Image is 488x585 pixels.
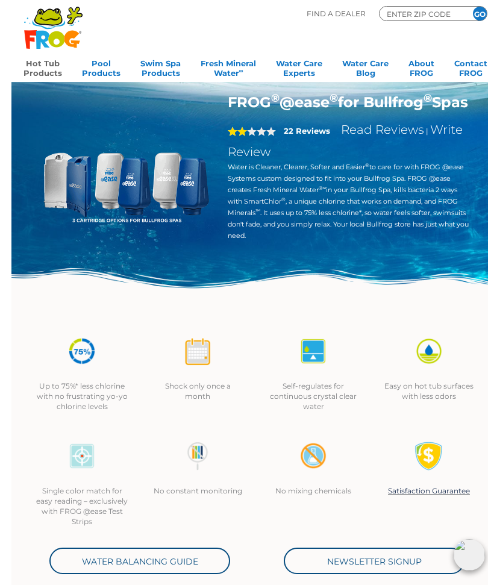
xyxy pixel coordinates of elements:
[307,185,315,191] sup: ®∞
[287,442,316,471] img: no-mixing1
[374,8,446,19] input: Zip Code Form
[25,486,116,527] p: Single color match for easy reading – exclusively with FROG @ease Test Strips
[260,92,268,105] sup: ®
[244,208,249,214] sup: ™
[12,55,51,79] a: Hot TubProducts
[25,381,116,411] p: Up to 75%* less chlorine with no frustrating yo-yo chlorine levels
[31,93,198,261] img: bullfrog-product-hero.png
[256,486,348,496] p: No mixing chemicals
[372,381,463,401] p: Easy on hot tub surfaces with less odors
[403,337,432,366] img: icon-atease-easy-on
[38,548,219,574] a: Water Balancing Guide
[414,127,417,136] span: |
[354,162,358,168] sup: ®
[216,127,236,136] span: 2
[70,55,109,79] a: PoolProducts
[56,442,85,471] img: icon-atease-color-match
[216,161,458,242] p: Water is Cleaner, Clearer, Softer and Easier to care for with FROG @ease Systems custom designed ...
[272,126,319,136] strong: 22 Reviews
[397,55,423,79] a: AboutFROG
[403,442,432,471] img: Satisfaction Guarantee Icon
[377,486,458,495] a: Satisfaction Guarantee
[140,381,232,401] p: Shock only once a month
[272,548,453,574] a: Newsletter Signup
[56,337,85,366] img: icon-atease-75percent-less
[412,92,421,105] sup: ®
[461,7,475,20] input: GO
[443,55,476,79] a: ContactFROG
[228,67,232,74] sup: ∞
[295,6,354,21] p: Find A Dealer
[189,55,245,79] a: Fresh MineralWater∞
[129,55,169,79] a: Swim SpaProducts
[331,55,377,79] a: Water CareBlog
[172,442,201,471] img: no-constant-monitoring1
[216,93,458,111] h1: FROG @ease for Bullfrog Spas
[330,122,413,137] a: Read Reviews
[264,55,311,79] a: Water CareExperts
[270,196,274,202] sup: ®
[287,337,316,366] img: icon-atease-self-regulates
[172,337,201,366] img: icon-atease-shock-once
[318,92,327,105] sup: ®
[140,486,232,496] p: No constant monitoring
[256,381,348,411] p: Self-regulates for continuous crystal clear water
[442,539,474,571] img: openIcon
